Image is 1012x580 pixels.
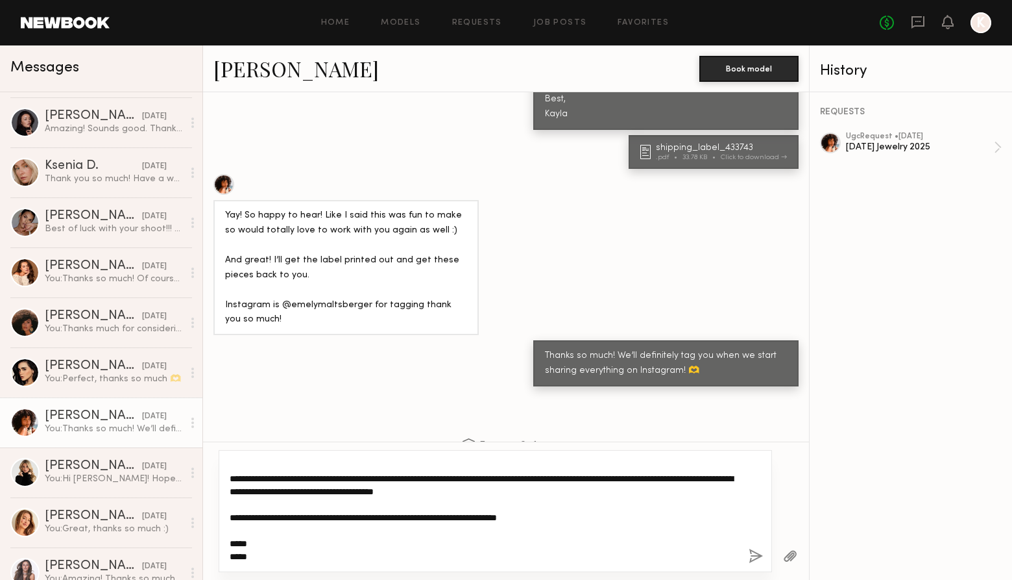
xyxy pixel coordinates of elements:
div: Best of luck with your shoot!!! Hope to align in the future! [45,223,183,235]
div: [DATE] [142,511,167,523]
div: You: Perfect, thanks so much 🫶 [45,373,183,385]
div: [PERSON_NAME] [45,410,142,423]
div: You: Hi [PERSON_NAME]! Hope you are doing fantastic 💖 We absolutely loved the video you made for ... [45,473,183,485]
span: For your Safety [461,438,551,455]
div: [PERSON_NAME] [45,460,142,473]
a: Book model [699,62,799,73]
a: Models [381,19,420,27]
div: [DATE] [142,160,167,173]
div: [PERSON_NAME] [45,110,142,123]
div: Thank you so much! Have a wonderful day! [45,173,183,185]
a: K [970,12,991,33]
div: 33.78 KB [682,154,721,161]
div: [DATE] Jewelry 2025 [846,141,994,153]
div: [DATE] [142,110,167,123]
div: [PERSON_NAME] [45,510,142,523]
div: [PERSON_NAME] [45,260,142,273]
div: Ksenia D. [45,160,142,173]
div: [PERSON_NAME] [45,310,142,323]
div: You: Great, thanks so much :) [45,523,183,535]
div: [DATE] [142,310,167,323]
div: You: Thanks so much! Of course 💖 [45,273,183,285]
a: Requests [452,19,502,27]
div: .pdf [656,154,682,161]
a: shipping_label_433743.pdf33.78 KBClick to download [640,144,791,161]
a: Job Posts [533,19,587,27]
a: [PERSON_NAME] [213,55,379,82]
div: [DATE] [142,210,167,223]
div: Yay! So happy to hear! Like I said this was fun to make so would totally love to work with you ag... [225,208,467,328]
div: REQUESTS [820,108,1002,117]
div: Click to download [721,154,787,161]
div: You: Thanks so much! We’ll definitely tag you when we start sharing everything on Instagram! 🫶 [45,423,183,435]
div: Amazing! Sounds good. Thank you [45,123,183,135]
div: Thanks so much! We’ll definitely tag you when we start sharing everything on Instagram! 🫶 [545,349,787,379]
a: ugcRequest •[DATE][DATE] Jewelry 2025 [846,132,1002,162]
a: Favorites [618,19,669,27]
div: [PERSON_NAME] [45,560,142,573]
div: [DATE] [142,460,167,473]
div: [DATE] [142,410,167,423]
div: [DATE] [142,360,167,373]
span: Messages [10,60,79,75]
button: Book model [699,56,799,82]
div: ugc Request • [DATE] [846,132,994,141]
div: [PERSON_NAME] [45,360,142,373]
div: History [820,64,1002,79]
div: [DATE] [142,561,167,573]
div: You: Thanks much for considering our request and for providing your rate. Unfortunately, this is ... [45,323,183,335]
div: [DATE] [142,260,167,273]
a: Home [321,19,350,27]
div: [PERSON_NAME] [45,210,142,223]
div: shipping_label_433743 [656,144,791,153]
